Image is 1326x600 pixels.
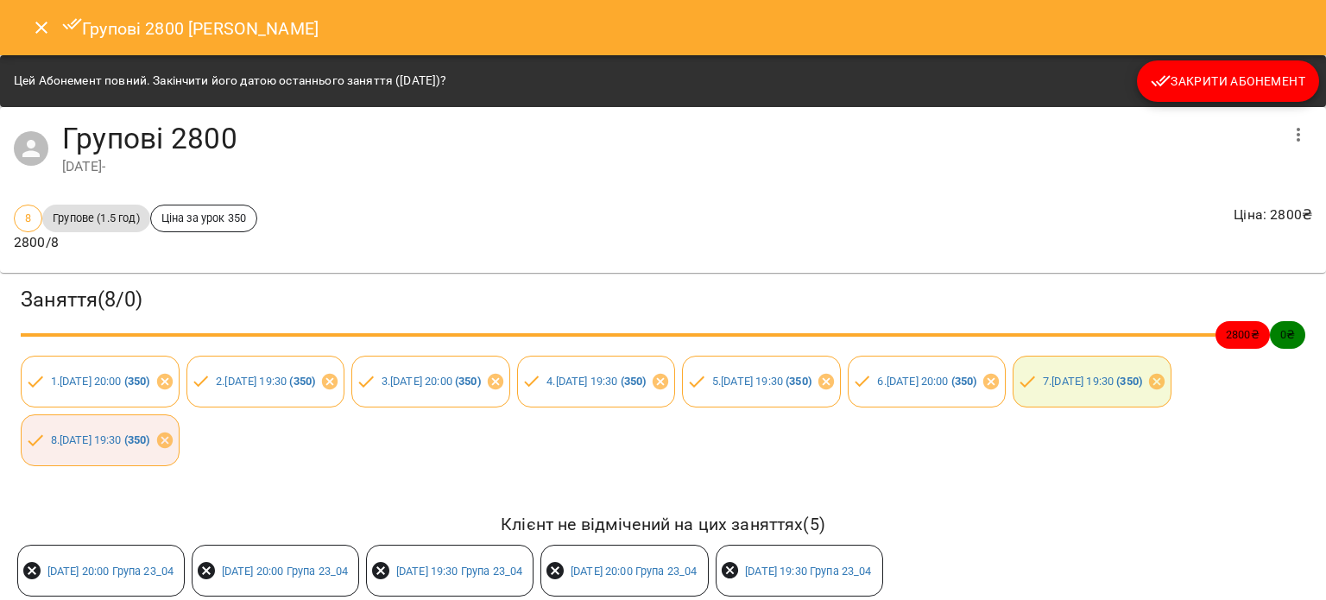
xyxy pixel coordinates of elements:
[216,375,315,388] a: 2.[DATE] 19:30 (350)
[682,356,841,407] div: 5.[DATE] 19:30 (350)
[21,287,1305,313] h3: Заняття ( 8 / 0 )
[51,375,150,388] a: 1.[DATE] 20:00 (350)
[51,433,150,446] a: 8.[DATE] 19:30 (350)
[17,511,1309,538] h6: Клієнт не відмічений на цих заняттях ( 5 )
[1137,60,1319,102] button: Закрити Абонемент
[455,375,481,388] b: ( 350 )
[186,356,345,407] div: 2.[DATE] 19:30 (350)
[124,375,150,388] b: ( 350 )
[21,414,180,466] div: 8.[DATE] 19:30 (350)
[1151,71,1305,92] span: Закрити Абонемент
[1116,375,1142,388] b: ( 350 )
[712,375,811,388] a: 5.[DATE] 19:30 (350)
[517,356,676,407] div: 4.[DATE] 19:30 (350)
[951,375,977,388] b: ( 350 )
[745,565,872,578] a: [DATE] 19:30 Група 23_04
[42,210,150,226] span: Групове (1.5 год)
[14,66,446,97] div: Цей Абонемент повний. Закінчити його датою останнього заняття ([DATE])?
[1270,326,1305,343] span: 0 ₴
[47,565,174,578] a: [DATE] 20:00 Група 23_04
[62,14,319,42] h6: Групові 2800 [PERSON_NAME]
[151,210,256,226] span: Ціна за урок 350
[21,356,180,407] div: 1.[DATE] 20:00 (350)
[1043,375,1142,388] a: 7.[DATE] 19:30 (350)
[351,356,510,407] div: 3.[DATE] 20:00 (350)
[621,375,647,388] b: ( 350 )
[396,565,523,578] a: [DATE] 19:30 Група 23_04
[62,121,1278,156] h4: Групові 2800
[877,375,976,388] a: 6.[DATE] 20:00 (350)
[546,375,646,388] a: 4.[DATE] 19:30 (350)
[1234,205,1312,225] p: Ціна : 2800 ₴
[21,7,62,48] button: Close
[222,565,349,578] a: [DATE] 20:00 Група 23_04
[382,375,481,388] a: 3.[DATE] 20:00 (350)
[1013,356,1171,407] div: 7.[DATE] 19:30 (350)
[1215,326,1270,343] span: 2800 ₴
[571,565,698,578] a: [DATE] 20:00 Група 23_04
[786,375,811,388] b: ( 350 )
[15,210,41,226] span: 8
[14,232,257,253] p: 2800/8
[289,375,315,388] b: ( 350 )
[124,433,150,446] b: ( 350 )
[848,356,1007,407] div: 6.[DATE] 20:00 (350)
[62,156,1278,177] div: [DATE] -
